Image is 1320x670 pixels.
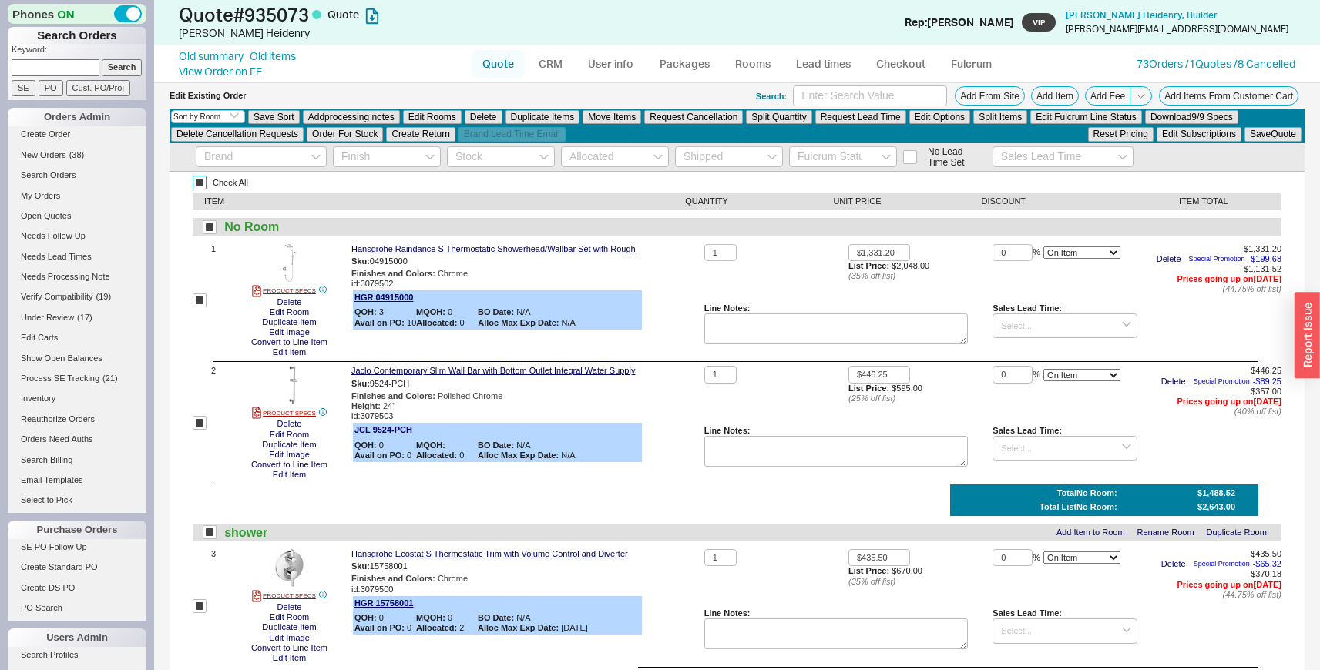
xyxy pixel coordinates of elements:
button: Delete [465,110,502,124]
a: PRODUCT SPECS [252,407,316,419]
a: SE PO Follow Up [8,539,146,555]
button: Delete [1157,559,1191,569]
a: PRODUCT SPECS [252,590,316,602]
b: Avail on PO: [354,318,405,327]
span: 9524-PCH [370,378,409,387]
span: N/A [478,613,570,623]
a: Verify Compatibility(19) [8,289,146,305]
input: Qty [704,549,737,567]
span: 0 [416,451,478,461]
svg: open menu [882,154,891,160]
div: ITEM [204,196,685,206]
b: Alloc Max Exp Date: [478,318,559,327]
button: Create Return [386,127,455,141]
button: Edit Room [265,430,314,440]
span: N/A [478,451,576,461]
div: Prices going up on [DATE] [1137,274,1281,284]
button: Download9/9 Specs [1145,110,1238,124]
span: - $65.32 [1253,559,1281,569]
b: QOH: [354,613,377,622]
button: Convert to Line Item [247,337,332,347]
img: 15757001_01_u7da4h [270,549,308,587]
a: Quote [472,50,525,78]
div: Edit Existing Order [170,91,247,101]
a: Hansgrohe Ecostat S Thermostatic Trim with Volume Control and Diverter [351,549,628,559]
input: Qty [704,366,737,384]
input: No Lead Time Set [903,150,917,164]
button: Delete [273,602,307,612]
b: BO Date: [478,441,514,450]
a: Old summary [179,49,244,64]
div: UNIT PRICE [833,196,981,206]
button: Edit Rooms [403,110,462,124]
button: Edit Item [268,347,311,357]
span: 2 [416,623,478,633]
b: MQOH: [416,441,445,450]
div: Orders Admin [8,108,146,126]
span: N/A [478,441,570,451]
a: 73Orders /1Quotes /8 Cancelled [1137,57,1295,70]
b: Alloc Max Exp Date: [478,623,559,632]
b: Finishes and Colors : [351,574,435,583]
div: $2,048.00 [848,261,993,281]
span: ( 19 ) [96,292,112,301]
input: Enter Search Value [793,85,947,106]
div: Users Admin [8,628,146,647]
div: $670.00 [848,566,993,586]
button: Delete [1157,377,1191,387]
a: New Orders(38) [8,147,146,163]
button: Duplicate Item [257,440,321,450]
div: Phones [8,4,146,24]
b: QOH: [354,441,377,450]
a: User info [576,50,645,78]
button: Delete [273,297,307,307]
div: $1,488.52 [1197,488,1235,498]
b: List Price: [848,261,889,270]
svg: open menu [1122,444,1131,450]
div: id: 3079502 [351,279,698,289]
svg: open menu [311,154,321,160]
span: ( 38 ) [69,150,85,159]
input: Sales Lead Time [993,146,1134,167]
input: PO [39,80,63,96]
p: Keyword: [12,44,146,59]
a: PO Search [8,600,146,616]
div: Rep: [PERSON_NAME] [905,15,1014,30]
a: Orders Need Auths [8,431,146,447]
svg: open menu [425,154,435,160]
a: Search Profiles [8,647,146,663]
h1: Search Orders [8,27,146,44]
span: Special Promotion [1194,560,1250,568]
span: Add From Site [960,91,1019,102]
span: N/A [478,307,570,317]
button: Add Item to Room [1052,528,1130,538]
span: shower [224,525,267,540]
div: 24" [351,401,698,411]
button: Duplicate Item [257,622,321,632]
button: Add Items From Customer Cart [1159,86,1298,106]
button: Convert to Line Item [247,460,332,470]
svg: open menu [1118,154,1127,160]
span: % [1033,247,1040,257]
button: Delete Cancellation Requests [171,127,304,141]
button: Delete [1152,254,1186,264]
b: Avail on PO: [354,451,405,460]
button: Brand Lead Time Email [458,127,566,141]
span: $370.18 [1251,569,1281,578]
span: Special Promotion [1189,255,1245,263]
a: Under Review(17) [8,310,146,326]
div: Line Notes: [704,608,969,618]
button: Rename Room [1133,528,1199,538]
a: JCL 9524-PCH [354,425,412,434]
a: PRODUCT SPECS [252,285,316,297]
button: Add Fee [1085,86,1130,106]
svg: open menu [539,154,549,160]
span: Add Fee [1090,91,1125,102]
button: Split Items [973,110,1027,124]
button: Edit Room [265,612,314,622]
button: Edit Image [264,450,314,460]
span: 0 [354,623,416,633]
div: Polished Chrome [351,391,698,401]
button: Request Cancellation [644,110,743,124]
span: 3 [354,307,416,317]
